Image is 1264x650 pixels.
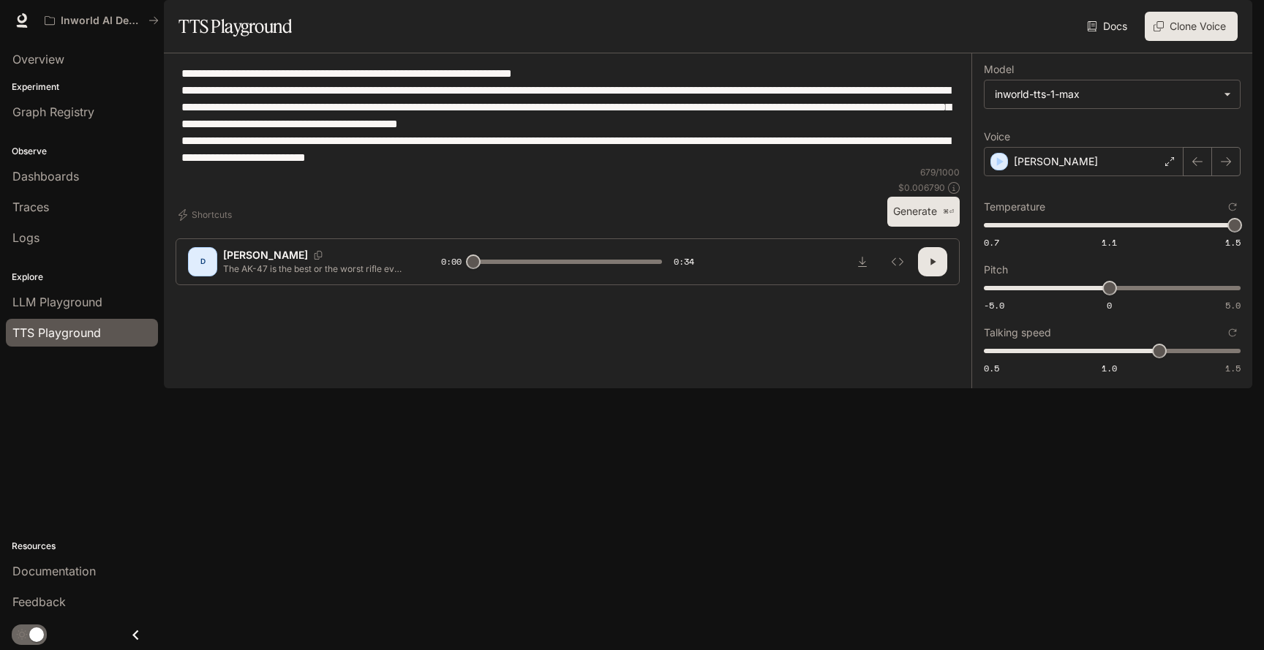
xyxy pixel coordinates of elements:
span: 0 [1107,299,1112,311]
p: Voice [984,132,1010,142]
h1: TTS Playground [178,12,292,41]
button: Reset to default [1224,325,1241,341]
span: 0:00 [441,254,462,269]
p: The AK-47 is the best or the worst rifle ever depending on who you talk to… On one hand, it’s uns... [223,262,406,275]
span: 5.0 [1225,299,1241,311]
div: inworld-tts-1-max [985,80,1240,108]
span: 0.7 [984,236,999,249]
div: D [191,250,214,273]
button: All workspaces [38,6,165,35]
p: Pitch [984,265,1008,275]
p: 679 / 1000 [920,166,960,178]
span: 1.1 [1102,236,1117,249]
button: Clone Voice [1145,12,1238,41]
button: Inspect [883,247,912,276]
a: Docs [1084,12,1133,41]
span: -5.0 [984,299,1004,311]
p: [PERSON_NAME] [223,248,308,262]
p: Model [984,64,1014,75]
button: Copy Voice ID [308,251,328,260]
p: Talking speed [984,328,1051,338]
button: Download audio [848,247,877,276]
span: 1.5 [1225,236,1241,249]
span: 0:34 [674,254,694,269]
p: Temperature [984,202,1045,212]
button: Reset to default [1224,199,1241,215]
button: Shortcuts [176,203,238,227]
button: Generate⌘⏎ [887,197,960,227]
p: [PERSON_NAME] [1014,154,1098,169]
p: ⌘⏎ [943,208,954,216]
p: Inworld AI Demos [61,15,143,27]
span: 1.0 [1102,362,1117,374]
span: 1.5 [1225,362,1241,374]
div: inworld-tts-1-max [995,87,1216,102]
span: 0.5 [984,362,999,374]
